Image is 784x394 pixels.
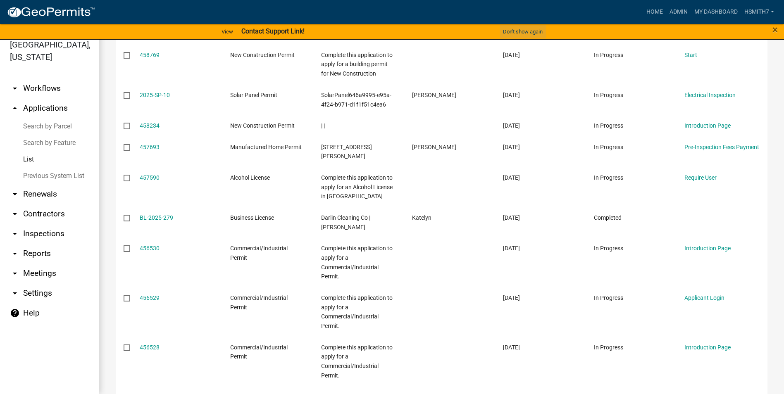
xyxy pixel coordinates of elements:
a: BL-2025-279 [140,214,173,221]
span: 07/29/2025 [503,344,520,351]
span: | | [321,122,325,129]
i: arrow_drop_down [10,288,20,298]
a: hsmith7 [741,4,777,20]
span: Darlin Cleaning Co | Wainwright, Katelyn [321,214,370,230]
a: Applicant Login [684,294,724,301]
span: Manufactured Home Permit [230,144,302,150]
span: Ronnie Dozier [412,144,456,150]
span: Complete this application to apply for a Commercial/Industrial Permit. [321,245,393,280]
span: × [772,24,778,36]
span: 08/04/2025 [503,92,520,98]
i: arrow_drop_up [10,103,20,113]
strong: Contact Support Link! [241,27,305,35]
button: Don't show again [500,25,546,38]
a: 456528 [140,344,160,351]
span: In Progress [594,294,623,301]
a: Electrical Inspection [684,92,736,98]
span: 08/01/2025 [503,122,520,129]
a: 457590 [140,174,160,181]
a: Pre-Inspection Fees Payment [684,144,759,150]
span: 07/31/2025 [503,174,520,181]
span: 08/04/2025 [503,52,520,58]
span: Matthew Thomas Markham [412,92,456,98]
span: SolarPanel646a9995-e95a-4f24-b971-d1f1f51c4ea6 [321,92,391,108]
span: Completed [594,214,622,221]
a: Require User [684,174,717,181]
a: Introduction Page [684,122,731,129]
a: Introduction Page [684,245,731,252]
i: arrow_drop_down [10,209,20,219]
i: arrow_drop_down [10,229,20,239]
span: Complete this application to apply for a Commercial/Industrial Permit. [321,294,393,329]
i: help [10,308,20,318]
i: arrow_drop_down [10,189,20,199]
a: Introduction Page [684,344,731,351]
span: Business License [230,214,274,221]
a: 458769 [140,52,160,58]
span: Complete this application to apply for an Alcohol License in Talbot County [321,174,393,200]
a: 458234 [140,122,160,129]
span: 07/31/2025 [503,214,520,221]
span: In Progress [594,92,623,98]
span: Complete this application to apply for a Commercial/Industrial Permit. [321,344,393,379]
span: In Progress [594,344,623,351]
span: 07/29/2025 [503,245,520,252]
a: 2025-SP-10 [140,92,170,98]
span: Solar Panel Permit [230,92,277,98]
span: In Progress [594,174,623,181]
span: In Progress [594,52,623,58]
span: Alcohol License [230,174,270,181]
span: In Progress [594,245,623,252]
i: arrow_drop_down [10,249,20,259]
a: 456530 [140,245,160,252]
span: New Construction Permit [230,52,295,58]
span: Commercial/Industrial Permit [230,344,288,360]
span: Katelyn [412,214,431,221]
span: New Construction Permit [230,122,295,129]
span: Commercial/Industrial Permit [230,245,288,261]
a: Start [684,52,697,58]
span: In Progress [594,144,623,150]
a: View [218,25,236,38]
span: Complete this application to apply for a building permit for New Construction [321,52,393,77]
a: 456529 [140,294,160,301]
span: In Progress [594,122,623,129]
i: arrow_drop_down [10,83,20,93]
span: 07/31/2025 [503,144,520,150]
button: Close [772,25,778,35]
span: 415 willis rd [321,144,372,160]
span: Commercial/Industrial Permit [230,294,288,311]
a: My Dashboard [691,4,741,20]
i: arrow_drop_down [10,268,20,278]
a: 457693 [140,144,160,150]
span: 07/29/2025 [503,294,520,301]
a: Home [643,4,666,20]
a: Admin [666,4,691,20]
